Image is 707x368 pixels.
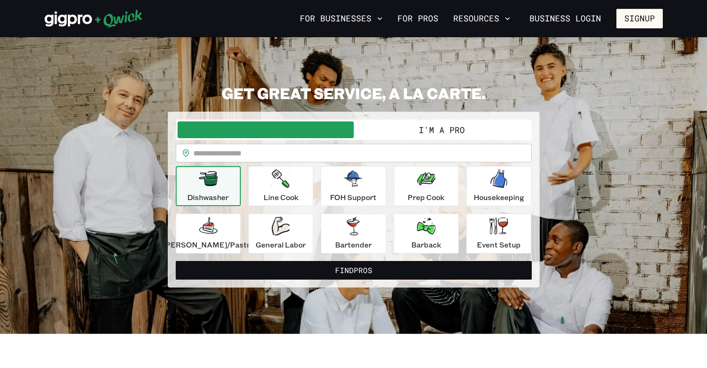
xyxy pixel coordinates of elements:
[178,121,354,138] button: I'm a Business
[248,166,313,206] button: Line Cook
[411,239,441,250] p: Barback
[394,166,459,206] button: Prep Cook
[321,214,386,254] button: Bartender
[256,239,306,250] p: General Labor
[168,84,540,102] h2: GET GREAT SERVICE, A LA CARTE.
[477,239,521,250] p: Event Setup
[264,192,298,203] p: Line Cook
[394,214,459,254] button: Barback
[321,166,386,206] button: FOH Support
[176,261,532,280] button: FindPros
[616,9,663,28] button: Signup
[354,121,530,138] button: I'm a Pro
[474,192,524,203] p: Housekeeping
[449,11,514,27] button: Resources
[466,166,531,206] button: Housekeeping
[296,11,386,27] button: For Businesses
[408,192,444,203] p: Prep Cook
[394,11,442,27] a: For Pros
[335,239,372,250] p: Bartender
[176,166,241,206] button: Dishwasher
[522,9,609,28] a: Business Login
[330,192,377,203] p: FOH Support
[466,214,531,254] button: Event Setup
[187,192,229,203] p: Dishwasher
[248,214,313,254] button: General Labor
[163,239,254,250] p: [PERSON_NAME]/Pastry
[176,214,241,254] button: [PERSON_NAME]/Pastry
